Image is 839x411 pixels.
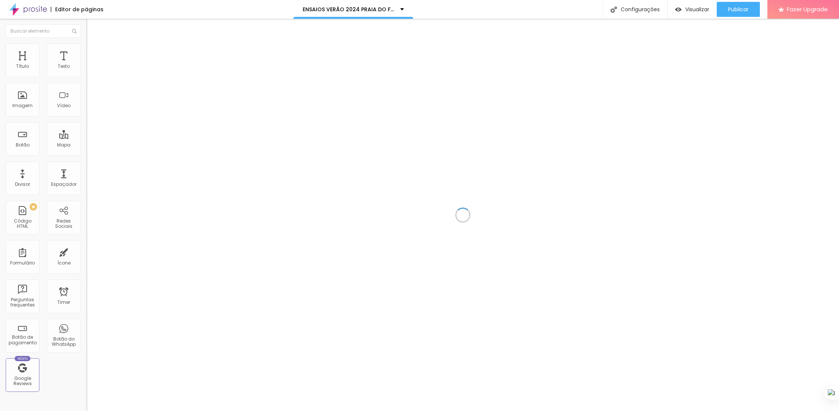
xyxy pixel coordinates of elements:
[12,103,33,108] div: Imagem
[51,182,77,187] div: Espaçador
[10,260,35,266] div: Formulário
[685,6,709,12] span: Visualizar
[303,7,395,12] p: ENSAIOS VERÃO 2024 PRAIA DO FORTE-BA
[57,260,71,266] div: Ícone
[58,64,70,69] div: Texto
[717,2,760,17] button: Publicar
[49,218,78,229] div: Redes Sociais
[16,64,29,69] div: Título
[15,182,30,187] div: Divisor
[668,2,717,17] button: Visualizar
[57,300,70,305] div: Timer
[787,6,828,12] span: Fazer Upgrade
[49,336,78,347] div: Botão do WhatsApp
[8,218,37,229] div: Código HTML
[16,142,30,148] div: Botão
[15,356,31,361] div: Novo
[6,24,81,38] input: Buscar elemento
[8,335,37,345] div: Botão de pagamento
[728,6,749,12] span: Publicar
[611,6,617,13] img: Icone
[8,297,37,308] div: Perguntas frequentes
[51,7,104,12] div: Editor de páginas
[57,142,71,148] div: Mapa
[57,103,71,108] div: Vídeo
[72,29,77,33] img: Icone
[8,376,37,387] div: Google Reviews
[675,6,681,13] img: view-1.svg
